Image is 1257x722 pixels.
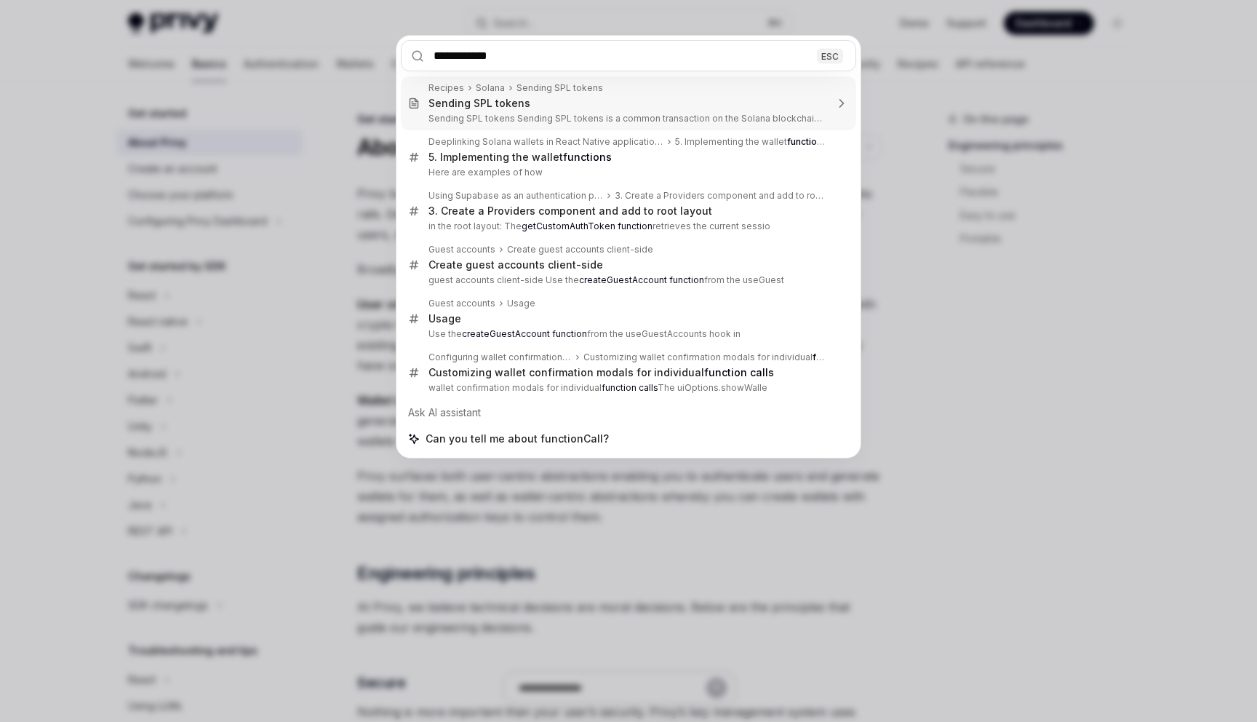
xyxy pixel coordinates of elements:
div: Solana [476,82,505,94]
div: Sending SPL tokens [516,82,603,94]
div: 3. Create a Providers component and add to root layout [615,190,826,202]
span: Can you tell me about functionCall? [426,432,609,446]
div: Deeplinking Solana wallets in React Native applications [428,136,663,148]
div: Create guest accounts client-side [428,258,603,271]
div: Recipes [428,82,464,94]
div: Ask AI assistant [401,400,856,426]
div: Sending SPL tokens [428,97,530,110]
b: function calls [704,366,774,378]
b: function calls [602,382,658,393]
p: guest accounts client-side Use the from the useGuest [428,274,826,286]
b: createGuestAccount function [462,328,587,339]
p: wallet confirmation modals for individual The uiOptions.showWalle [428,382,826,394]
div: ESC [817,48,843,63]
div: Configuring wallet confirmation modals [428,352,572,363]
div: 5. Implementing the wallet [428,151,612,164]
div: Usage [507,298,535,309]
div: Using Supabase as an authentication provider [428,190,603,202]
b: createGuestAccount function [579,274,704,285]
div: Usage [428,312,461,325]
b: functions [563,151,612,163]
div: 3. Create a Providers component and add to root layout [428,205,712,218]
b: functions [787,136,827,147]
b: function calls [813,352,869,362]
div: Create guest accounts client-side [507,244,653,255]
div: Guest accounts [428,298,495,309]
b: getCustomAuthToken function [522,221,653,231]
div: Customizing wallet confirmation modals for individual [428,366,774,379]
div: 5. Implementing the wallet [675,136,826,148]
div: Guest accounts [428,244,495,255]
p: Here are examples of how [428,167,826,178]
p: Use the from the useGuestAccounts hook in [428,328,826,340]
p: Sending SPL tokens Sending SPL tokens is a common transaction on the Solana blockchain. This recipe [428,113,826,124]
div: Customizing wallet confirmation modals for individual [583,352,826,363]
p: in the root layout: The retrieves the current sessio [428,221,826,232]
